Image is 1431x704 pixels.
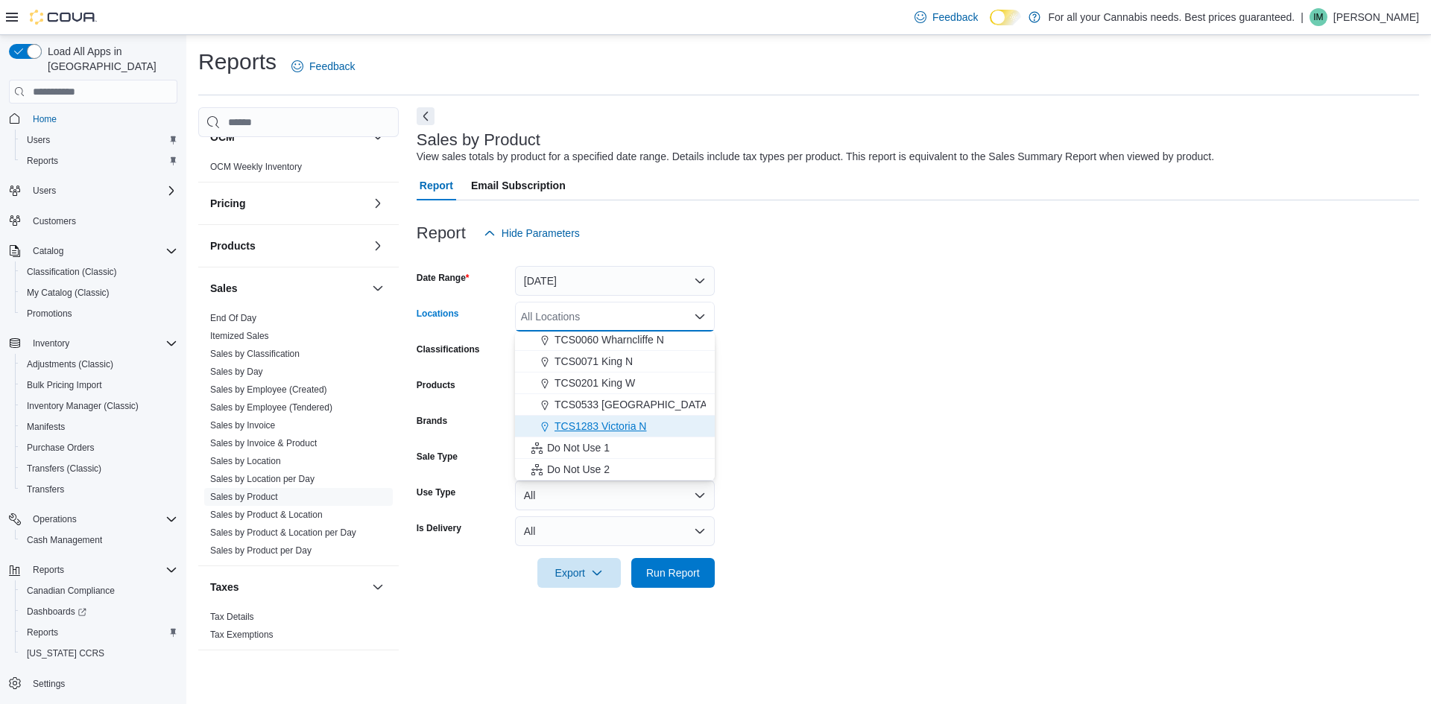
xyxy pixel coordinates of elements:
input: Dark Mode [990,10,1021,25]
a: Inventory Manager (Classic) [21,397,145,415]
button: Operations [3,509,183,530]
button: OCM [369,128,387,146]
button: Taxes [369,578,387,596]
button: Run Report [631,558,715,588]
button: TCS0071 King N [515,351,715,372]
button: Sales [369,279,387,297]
button: Users [15,130,183,150]
span: Classification (Classic) [27,266,117,278]
span: Load All Apps in [GEOGRAPHIC_DATA] [42,44,177,74]
span: Classification (Classic) [21,263,177,281]
h3: Sales by Product [417,131,540,149]
label: Classifications [417,343,480,355]
span: Reports [27,561,177,579]
button: Operations [27,510,83,528]
button: Do Not Use 2 [515,459,715,481]
a: Tax Details [210,612,254,622]
button: Catalog [27,242,69,260]
span: Inventory [27,334,177,352]
h3: Taxes [210,580,239,594]
span: Washington CCRS [21,644,177,662]
span: IM [1313,8,1323,26]
h3: Products [210,238,256,253]
a: Promotions [21,305,78,323]
span: [US_STATE] CCRS [27,647,104,659]
a: End Of Day [210,313,256,323]
button: Classification (Classic) [15,261,183,282]
a: Reports [21,152,64,170]
span: Reports [27,627,58,638]
span: Sales by Invoice [210,419,275,431]
img: Cova [30,10,97,25]
a: Users [21,131,56,149]
span: Feedback [932,10,978,25]
span: Promotions [21,305,177,323]
a: Sales by Invoice & Product [210,438,317,448]
a: My Catalog (Classic) [21,284,116,302]
button: TCS0201 King W [515,372,715,394]
span: End Of Day [210,312,256,324]
button: Hide Parameters [478,218,586,248]
span: Adjustments (Classic) [27,358,113,370]
a: Cash Management [21,531,108,549]
a: Sales by Product per Day [210,545,312,556]
span: Purchase Orders [21,439,177,457]
a: Transfers [21,481,70,498]
span: TCS0060 Wharncliffe N [555,332,664,347]
span: Purchase Orders [27,442,95,454]
span: Bulk Pricing Import [27,379,102,391]
span: Users [33,185,56,197]
label: Brands [417,415,447,427]
button: All [515,481,715,510]
a: Dashboards [21,603,92,621]
a: Canadian Compliance [21,582,121,600]
button: Canadian Compliance [15,580,183,601]
span: Sales by Product & Location [210,509,323,521]
button: Reports [3,559,183,580]
span: Bulk Pricing Import [21,376,177,394]
span: Transfers (Classic) [21,460,177,478]
button: Reports [15,622,183,643]
a: Sales by Employee (Tendered) [210,402,332,413]
button: Bulk Pricing Import [15,375,183,396]
span: Feedback [309,59,355,74]
span: Export [546,558,612,588]
button: Promotions [15,303,183,324]
a: Sales by Location [210,456,281,466]
label: Sale Type [417,451,458,463]
span: Users [27,134,50,146]
div: Taxes [198,608,399,650]
span: Transfers [27,483,64,495]
button: [DATE] [515,266,715,296]
button: Transfers [15,479,183,500]
a: Sales by Employee (Created) [210,384,327,395]
span: TCS0071 King N [555,354,633,369]
button: Catalog [3,241,183,261]
a: Adjustments (Classic) [21,355,119,373]
button: Inventory [3,333,183,354]
p: [PERSON_NAME] [1333,8,1419,26]
a: Sales by Product & Location per Day [210,527,356,538]
button: Inventory [27,334,75,352]
button: Taxes [210,580,366,594]
button: Export [537,558,621,588]
a: Reports [21,624,64,641]
span: Cash Management [27,534,102,546]
button: Adjustments (Classic) [15,354,183,375]
h3: OCM [210,130,235,145]
span: Tax Exemptions [210,629,274,641]
span: Reports [21,152,177,170]
span: Settings [33,678,65,690]
span: Sales by Employee (Created) [210,384,327,396]
span: Reports [21,624,177,641]
button: Do Not Use 1 [515,437,715,459]
a: Sales by Classification [210,349,300,359]
span: Customers [33,215,76,227]
button: Customers [3,210,183,232]
button: Cash Management [15,530,183,551]
span: TCS0533 [GEOGRAPHIC_DATA] [555,397,710,412]
span: Sales by Product per Day [210,545,312,556]
a: Feedback [909,2,984,32]
button: My Catalog (Classic) [15,282,183,303]
div: Sales [198,309,399,565]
